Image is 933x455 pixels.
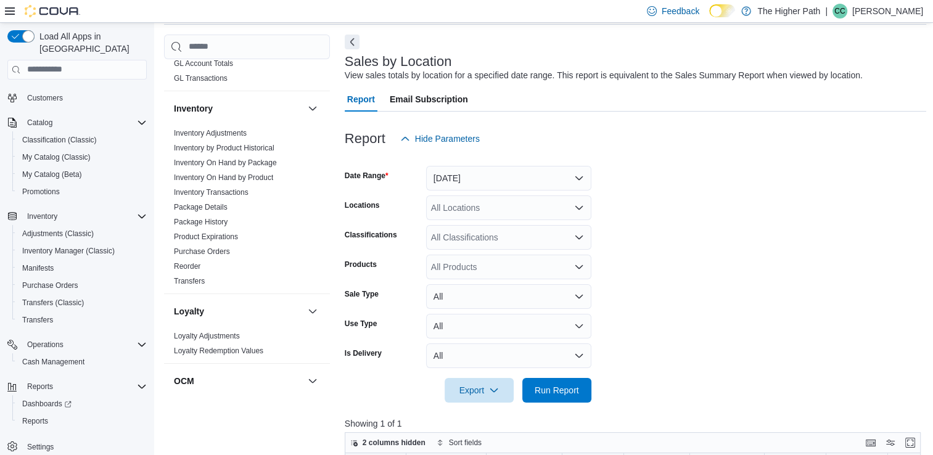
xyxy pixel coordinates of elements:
button: Export [445,378,514,403]
span: Reports [22,379,147,394]
label: Is Delivery [345,348,382,358]
span: Catalog [22,115,147,130]
span: Export [452,378,506,403]
h3: Report [345,131,385,146]
span: Promotions [22,187,60,197]
span: Classification (Classic) [17,133,147,147]
p: The Higher Path [757,4,820,18]
span: Loyalty Redemption Values [174,346,263,356]
span: Product Expirations [174,232,238,242]
button: Next [345,35,360,49]
span: Classification (Classic) [22,135,97,145]
span: GL Transactions [174,73,228,83]
span: Purchase Orders [174,247,230,256]
a: Reorder [174,262,200,271]
a: Product Expirations [174,232,238,241]
a: Settings [22,440,59,454]
button: Catalog [22,115,57,130]
button: OCM [305,374,320,388]
button: Promotions [12,183,152,200]
div: Finance [164,56,330,91]
span: Inventory Manager (Classic) [17,244,147,258]
a: Dashboards [12,395,152,412]
a: Classification (Classic) [17,133,102,147]
button: OCM [174,375,303,387]
span: Operations [27,340,64,350]
button: Manifests [12,260,152,277]
button: Customers [2,89,152,107]
a: Customers [22,91,68,105]
a: Transfers [17,313,58,327]
button: Adjustments (Classic) [12,225,152,242]
label: Classifications [345,230,397,240]
button: Transfers (Classic) [12,294,152,311]
span: Customers [27,93,63,103]
a: Loyalty Redemption Values [174,346,263,355]
a: My Catalog (Classic) [17,150,96,165]
span: Settings [22,438,147,454]
span: Cash Management [17,355,147,369]
span: Inventory Manager (Classic) [22,246,115,256]
span: Promotions [17,184,147,199]
span: Transfers (Classic) [22,298,84,308]
span: Purchase Orders [22,281,78,290]
button: Hide Parameters [395,126,485,151]
button: 2 columns hidden [345,435,430,450]
a: Package Details [174,203,228,211]
span: Customers [22,90,147,105]
span: Transfers (Classic) [17,295,147,310]
p: | [825,4,828,18]
h3: Loyalty [174,305,204,318]
a: Purchase Orders [17,278,83,293]
button: Enter fullscreen [903,435,918,450]
span: Sort fields [449,438,482,448]
span: Cash Management [22,357,84,367]
span: My Catalog (Beta) [17,167,147,182]
label: Locations [345,200,380,210]
label: Sale Type [345,289,379,299]
span: Transfers [22,315,53,325]
p: [PERSON_NAME] [852,4,923,18]
label: Date Range [345,171,388,181]
button: Settings [2,437,152,455]
button: Inventory [305,101,320,116]
button: Inventory Manager (Classic) [12,242,152,260]
span: Inventory On Hand by Package [174,158,277,168]
button: Keyboard shortcuts [863,435,878,450]
a: Loyalty Adjustments [174,332,240,340]
span: Catalog [27,118,52,128]
input: Dark Mode [709,4,735,17]
a: Dashboards [17,396,76,411]
span: Dashboards [17,396,147,411]
div: Inventory [164,126,330,293]
button: Inventory [2,208,152,225]
button: All [426,343,591,368]
span: Inventory [27,211,57,221]
button: Cash Management [12,353,152,371]
span: Hide Parameters [415,133,480,145]
a: Inventory Manager (Classic) [17,244,120,258]
span: Feedback [662,5,699,17]
span: Settings [27,442,54,452]
p: Showing 1 of 1 [345,417,927,430]
h3: Sales by Location [345,54,452,69]
span: Report [347,87,375,112]
span: My Catalog (Beta) [22,170,82,179]
label: Use Type [345,319,377,329]
span: Reports [27,382,53,391]
div: Cheyienne Cunningham [832,4,847,18]
span: Transfers [17,313,147,327]
a: Inventory On Hand by Product [174,173,273,182]
button: Run Report [522,378,591,403]
span: Adjustments (Classic) [22,229,94,239]
button: Reports [22,379,58,394]
button: Sort fields [432,435,487,450]
a: Package History [174,218,228,226]
a: Inventory Transactions [174,188,249,197]
a: Transfers (Classic) [17,295,89,310]
a: GL Account Totals [174,59,233,68]
a: Inventory by Product Historical [174,144,274,152]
